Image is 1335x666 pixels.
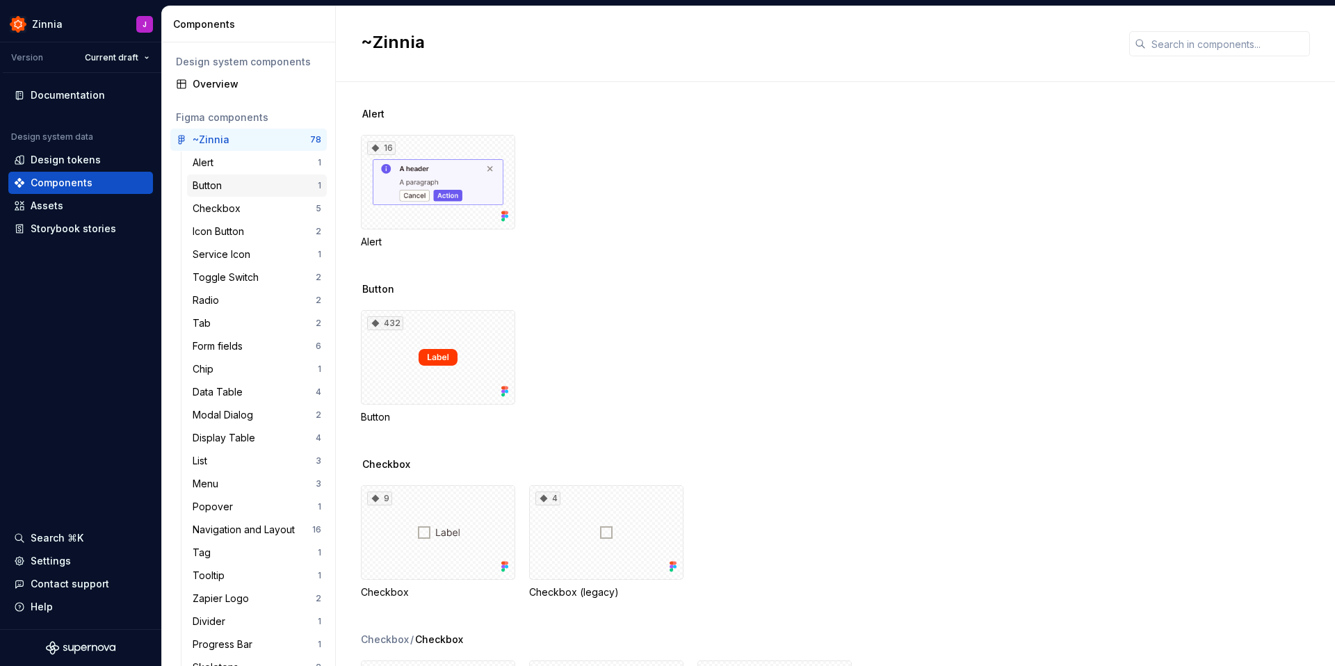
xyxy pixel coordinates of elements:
[362,107,385,121] span: Alert
[193,454,213,468] div: List
[187,542,327,564] a: Tag1
[79,48,156,67] button: Current draft
[173,17,330,31] div: Components
[367,316,403,330] div: 432
[316,387,321,398] div: 4
[187,266,327,289] a: Toggle Switch2
[193,477,224,491] div: Menu
[318,501,321,512] div: 1
[193,569,230,583] div: Tooltip
[193,77,321,91] div: Overview
[187,496,327,518] a: Popover1
[193,156,219,170] div: Alert
[170,129,327,151] a: ~Zinnia78
[316,341,321,352] div: 6
[31,554,71,568] div: Settings
[187,610,327,633] a: Divider1
[316,432,321,444] div: 4
[187,519,327,541] a: Navigation and Layout16
[46,641,115,655] svg: Supernova Logo
[529,585,683,599] div: Checkbox (legacy)
[31,577,109,591] div: Contact support
[187,381,327,403] a: Data Table4
[8,573,153,595] button: Contact support
[8,527,153,549] button: Search ⌘K
[187,587,327,610] a: Zapier Logo2
[316,455,321,466] div: 3
[8,172,153,194] a: Components
[316,226,321,237] div: 2
[193,179,227,193] div: Button
[187,197,327,220] a: Checkbox5
[187,289,327,311] a: Radio2
[193,500,238,514] div: Popover
[176,55,321,69] div: Design system components
[187,152,327,174] a: Alert1
[410,633,414,647] span: /
[193,202,246,216] div: Checkbox
[193,247,256,261] div: Service Icon
[187,335,327,357] a: Form fields6
[193,293,225,307] div: Radio
[187,473,327,495] a: Menu3
[535,492,560,505] div: 4
[318,157,321,168] div: 1
[193,316,216,330] div: Tab
[8,84,153,106] a: Documentation
[362,282,394,296] span: Button
[193,637,258,651] div: Progress Bar
[8,149,153,171] a: Design tokens
[32,17,63,31] div: Zinnia
[193,362,219,376] div: Chip
[193,339,248,353] div: Form fields
[318,639,321,650] div: 1
[316,203,321,214] div: 5
[318,249,321,260] div: 1
[187,450,327,472] a: List3
[361,585,515,599] div: Checkbox
[415,633,463,647] span: Checkbox
[31,88,105,102] div: Documentation
[31,199,63,213] div: Assets
[361,235,515,249] div: Alert
[529,485,683,599] div: 4Checkbox (legacy)
[318,180,321,191] div: 1
[31,531,83,545] div: Search ⌘K
[187,404,327,426] a: Modal Dialog2
[310,134,321,145] div: 78
[367,141,396,155] div: 16
[8,195,153,217] a: Assets
[85,52,138,63] span: Current draft
[187,633,327,656] a: Progress Bar1
[193,385,248,399] div: Data Table
[193,546,216,560] div: Tag
[31,176,92,190] div: Components
[143,19,147,30] div: J
[316,318,321,329] div: 2
[11,131,93,143] div: Design system data
[318,570,321,581] div: 1
[3,9,159,39] button: ZinniaJ
[187,427,327,449] a: Display Table4
[170,73,327,95] a: Overview
[31,222,116,236] div: Storybook stories
[316,478,321,489] div: 3
[361,410,515,424] div: Button
[318,616,321,627] div: 1
[187,358,327,380] a: Chip1
[8,550,153,572] a: Settings
[31,600,53,614] div: Help
[316,295,321,306] div: 2
[316,409,321,421] div: 2
[8,596,153,618] button: Help
[312,524,321,535] div: 16
[193,408,259,422] div: Modal Dialog
[176,111,321,124] div: Figma components
[318,364,321,375] div: 1
[193,523,300,537] div: Navigation and Layout
[361,485,515,599] div: 9Checkbox
[367,492,392,505] div: 9
[362,457,410,471] span: Checkbox
[193,431,261,445] div: Display Table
